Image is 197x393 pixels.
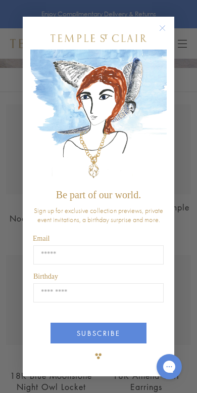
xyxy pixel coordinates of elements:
[51,34,146,42] img: Temple St. Clair
[33,245,164,265] input: Email
[33,235,50,242] span: Email
[34,206,163,224] span: Sign up for exclusive collection previews, private event invitations, a birthday surprise and more.
[161,27,174,39] button: Close dialog
[152,351,187,383] iframe: Gorgias live chat messenger
[51,323,146,343] button: SUBSCRIBE
[33,273,58,280] span: Birthday
[56,189,141,200] span: Be part of our world.
[88,346,109,366] img: TSC
[30,50,167,185] img: c4a9eb12-d91a-4d4a-8ee0-386386f4f338.jpeg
